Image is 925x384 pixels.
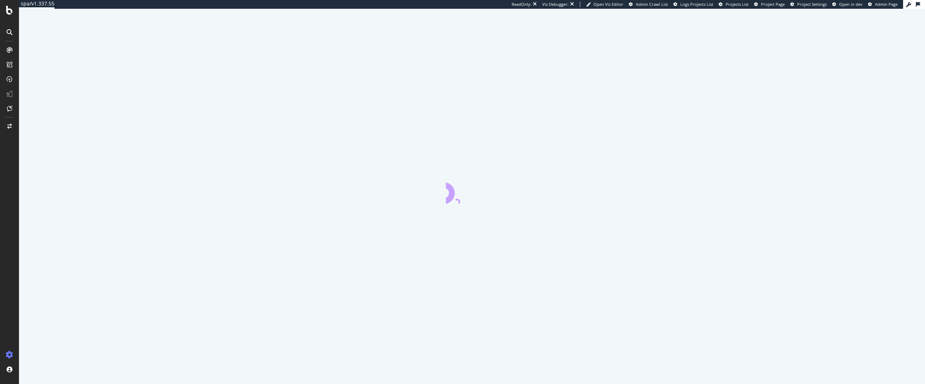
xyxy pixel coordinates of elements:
div: Viz Debugger: [542,1,569,7]
span: Project Page [761,1,785,7]
span: Open in dev [839,1,863,7]
div: ReadOnly: [512,1,531,7]
span: Admin Page [875,1,898,7]
div: animation [446,177,498,204]
a: Project Settings [790,1,827,7]
span: Project Settings [797,1,827,7]
span: Logs Projects List [680,1,713,7]
span: Projects List [726,1,749,7]
a: Logs Projects List [673,1,713,7]
span: Open Viz Editor [593,1,623,7]
a: Admin Page [868,1,898,7]
span: Admin Crawl List [636,1,668,7]
a: Admin Crawl List [629,1,668,7]
a: Projects List [719,1,749,7]
a: Open in dev [832,1,863,7]
a: Project Page [754,1,785,7]
a: Open Viz Editor [586,1,623,7]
